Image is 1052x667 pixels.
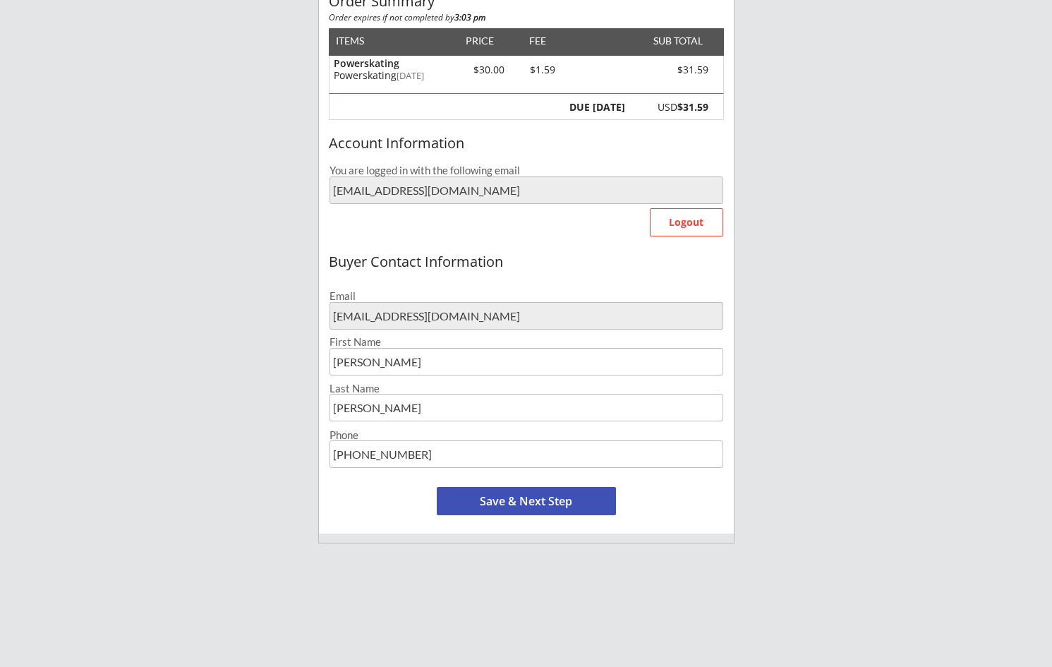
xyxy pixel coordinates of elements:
[519,65,567,75] div: $1.59
[650,208,723,236] button: Logout
[329,136,724,151] div: Account Information
[519,36,556,46] div: FEE
[437,487,616,515] button: Save & Next Step
[629,65,708,75] div: $31.59
[334,59,453,68] div: Powerskating
[459,65,519,75] div: $30.00
[329,13,724,22] div: Order expires if not completed by
[329,383,723,394] div: Last Name
[648,36,703,46] div: SUB TOTAL
[329,165,723,176] div: You are logged in with the following email
[336,36,386,46] div: ITEMS
[677,100,708,114] strong: $31.59
[633,102,708,112] div: USD
[334,71,453,80] div: Powerskating
[454,11,485,23] strong: 3:03 pm
[329,430,723,440] div: Phone
[329,254,724,270] div: Buyer Contact Information
[329,291,723,301] div: Email
[397,69,424,82] font: [DATE]
[459,36,501,46] div: PRICE
[329,337,723,347] div: First Name
[567,102,625,112] div: DUE [DATE]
